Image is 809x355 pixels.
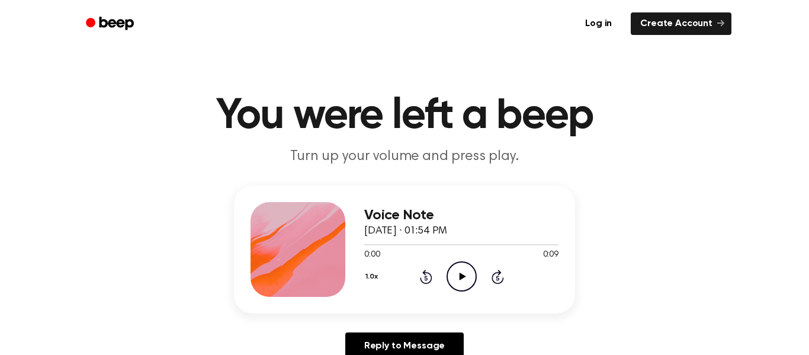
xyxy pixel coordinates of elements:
h3: Voice Note [364,207,558,223]
button: 1.0x [364,267,382,287]
span: 0:09 [543,249,558,261]
p: Turn up your volume and press play. [177,147,632,167]
h1: You were left a beep [101,95,708,137]
a: Beep [78,12,145,36]
a: Log in [573,10,624,37]
span: [DATE] · 01:54 PM [364,226,447,236]
span: 0:00 [364,249,380,261]
a: Create Account [631,12,731,35]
